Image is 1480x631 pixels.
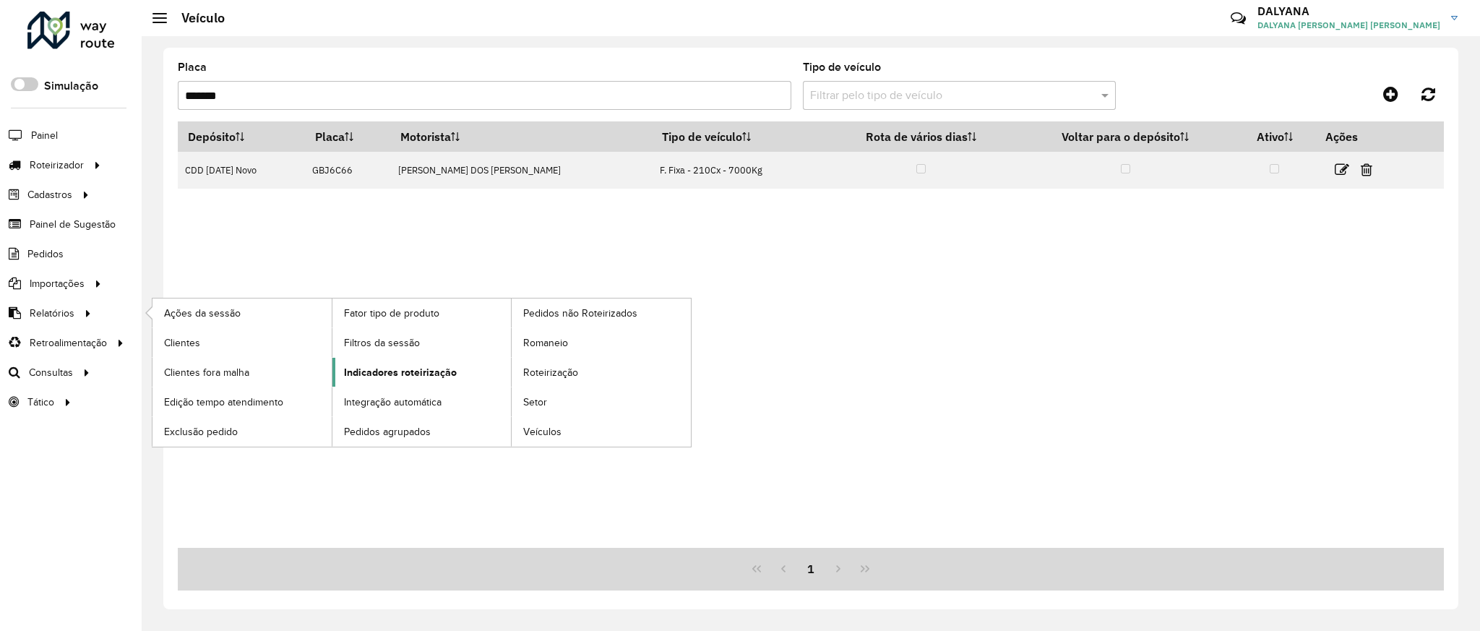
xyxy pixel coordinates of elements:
[332,417,512,446] a: Pedidos agrupados
[152,328,332,357] a: Clientes
[344,365,457,380] span: Indicadores roteirização
[1257,4,1440,18] h3: DALYANA
[797,555,825,583] button: 1
[512,387,691,416] a: Setor
[390,152,652,189] td: [PERSON_NAME] DOS [PERSON_NAME]
[523,306,637,321] span: Pedidos não Roteirizados
[30,217,116,232] span: Painel de Sugestão
[178,121,305,152] th: Depósito
[44,77,98,95] label: Simulação
[178,152,305,189] td: CDD [DATE] Novo
[164,365,249,380] span: Clientes fora malha
[825,121,1017,152] th: Rota de vários dias
[332,328,512,357] a: Filtros da sessão
[167,10,225,26] h2: Veículo
[803,59,881,76] label: Tipo de veículo
[652,121,825,152] th: Tipo de veículo
[27,187,72,202] span: Cadastros
[1257,19,1440,32] span: DALYANA [PERSON_NAME] [PERSON_NAME]
[30,276,85,291] span: Importações
[652,152,825,189] td: F. Fixa - 210Cx - 7000Kg
[164,306,241,321] span: Ações da sessão
[1335,160,1349,179] a: Editar
[152,358,332,387] a: Clientes fora malha
[523,424,562,439] span: Veículos
[30,306,74,321] span: Relatórios
[152,299,332,327] a: Ações da sessão
[305,152,390,189] td: GBJ6C66
[30,335,107,351] span: Retroalimentação
[152,387,332,416] a: Edição tempo atendimento
[27,246,64,262] span: Pedidos
[512,328,691,357] a: Romaneio
[523,365,578,380] span: Roteirização
[344,335,420,351] span: Filtros da sessão
[152,417,332,446] a: Exclusão pedido
[512,358,691,387] a: Roteirização
[390,121,652,152] th: Motorista
[178,59,207,76] label: Placa
[344,306,439,321] span: Fator tipo de produto
[164,395,283,410] span: Edição tempo atendimento
[344,424,431,439] span: Pedidos agrupados
[1316,121,1403,152] th: Ações
[305,121,390,152] th: Placa
[30,158,84,173] span: Roteirizador
[523,335,568,351] span: Romaneio
[1017,121,1233,152] th: Voltar para o depósito
[344,395,442,410] span: Integração automática
[332,387,512,416] a: Integração automática
[1223,3,1254,34] a: Contato Rápido
[512,417,691,446] a: Veículos
[512,299,691,327] a: Pedidos não Roteirizados
[31,128,58,143] span: Painel
[164,335,200,351] span: Clientes
[523,395,547,410] span: Setor
[332,358,512,387] a: Indicadores roteirização
[332,299,512,327] a: Fator tipo de produto
[27,395,54,410] span: Tático
[29,365,73,380] span: Consultas
[1361,160,1372,179] a: Excluir
[1234,121,1316,152] th: Ativo
[164,424,238,439] span: Exclusão pedido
